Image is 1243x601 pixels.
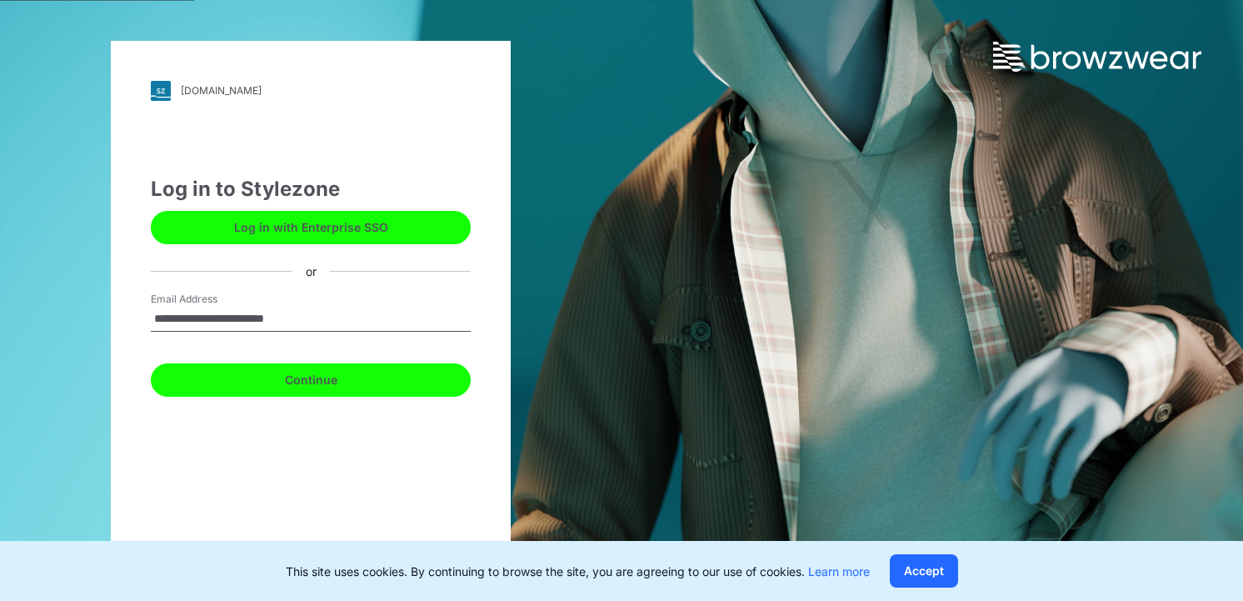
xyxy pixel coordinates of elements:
[286,563,870,580] p: This site uses cookies. By continuing to browse the site, you are agreeing to our use of cookies.
[151,174,471,204] div: Log in to Stylezone
[151,211,471,244] button: Log in with Enterprise SSO
[151,292,267,307] label: Email Address
[151,81,471,101] a: [DOMAIN_NAME]
[292,263,330,280] div: or
[890,554,958,588] button: Accept
[181,84,262,97] div: [DOMAIN_NAME]
[151,363,471,397] button: Continue
[993,42,1201,72] img: browzwear-logo.73288ffb.svg
[151,81,171,101] img: svg+xml;base64,PHN2ZyB3aWR0aD0iMjgiIGhlaWdodD0iMjgiIHZpZXdCb3g9IjAgMCAyOCAyOCIgZmlsbD0ibm9uZSIgeG...
[808,564,870,578] a: Learn more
